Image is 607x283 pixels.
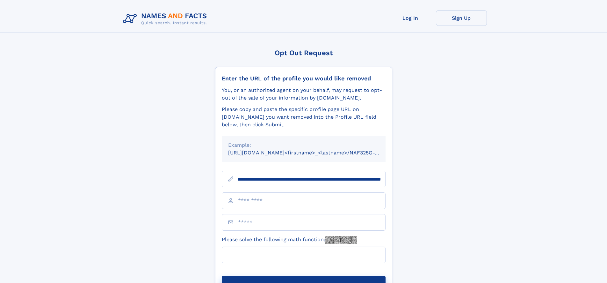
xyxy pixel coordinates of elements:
[228,150,398,156] small: [URL][DOMAIN_NAME]<firstname>_<lastname>/NAF325G-xxxxxxxx
[385,10,436,26] a: Log In
[436,10,487,26] a: Sign Up
[120,10,212,27] img: Logo Names and Facts
[222,236,357,244] label: Please solve the following math function:
[215,49,392,57] div: Opt Out Request
[222,106,386,129] div: Please copy and paste the specific profile page URL on [DOMAIN_NAME] you want removed into the Pr...
[222,75,386,82] div: Enter the URL of the profile you would like removed
[228,141,379,149] div: Example:
[222,86,386,102] div: You, or an authorized agent on your behalf, may request to opt-out of the sale of your informatio...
